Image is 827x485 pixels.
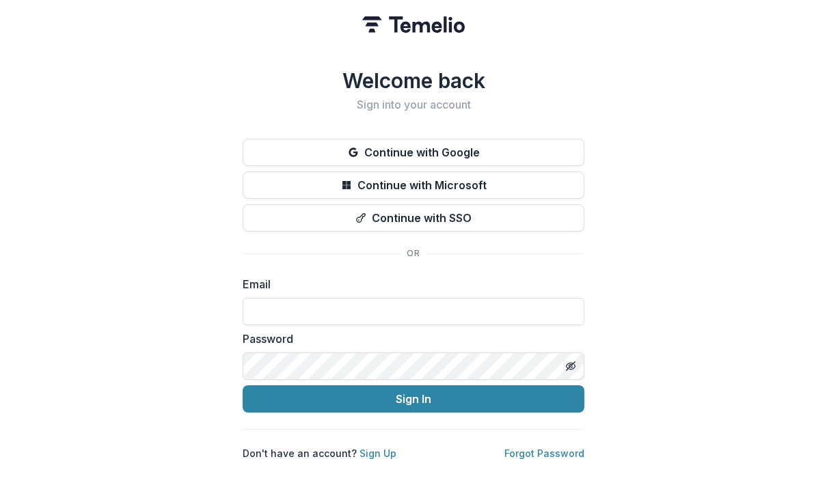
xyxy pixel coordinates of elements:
[243,276,576,292] label: Email
[360,447,396,459] a: Sign Up
[243,331,576,347] label: Password
[243,98,584,111] h2: Sign into your account
[243,139,584,166] button: Continue with Google
[243,204,584,232] button: Continue with SSO
[362,16,465,33] img: Temelio
[243,68,584,93] h1: Welcome back
[560,355,582,377] button: Toggle password visibility
[243,385,584,413] button: Sign In
[243,171,584,199] button: Continue with Microsoft
[504,447,584,459] a: Forgot Password
[243,446,396,460] p: Don't have an account?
